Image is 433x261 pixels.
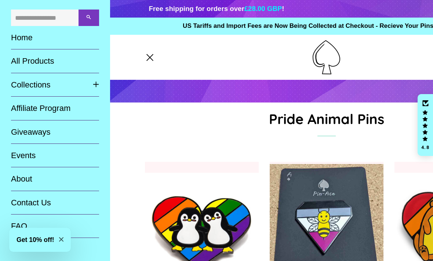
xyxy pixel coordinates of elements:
input: Search our store [11,10,79,26]
a: Collections [6,73,87,97]
div: Click to open Judge.me floating reviews tab [418,94,433,156]
a: All Products [6,49,105,73]
a: Giveaways [6,120,105,144]
a: FAQ [6,215,105,238]
img: Pin-Ace [313,40,340,74]
a: Home [6,26,105,49]
a: Contact Us [6,191,105,215]
a: Log In [6,242,105,256]
a: About [6,167,105,191]
div: Free shipping for orders over ! [149,4,284,14]
div: 4.8 [421,145,430,150]
span: £28.00 GBP [244,5,282,12]
a: Affiliate Program [6,97,105,120]
a: Events [6,144,105,167]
